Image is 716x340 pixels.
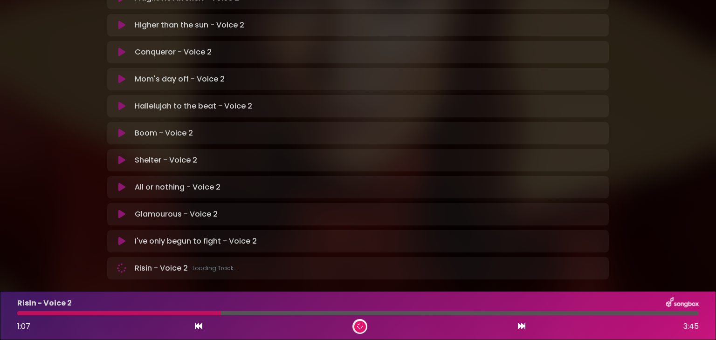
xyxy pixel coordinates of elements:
p: Hallelujah to the beat - Voice 2 [135,101,252,112]
span: Loading Track... [193,264,238,272]
img: songbox-logo-white.png [666,297,699,309]
p: Mom's day off - Voice 2 [135,74,225,85]
p: Shelter - Voice 2 [135,155,197,166]
p: Boom - Voice 2 [135,128,193,139]
p: Conqueror - Voice 2 [135,47,212,58]
p: Higher than the sun - Voice 2 [135,20,244,31]
p: Risin - Voice 2 [135,263,238,274]
p: Glamourous - Voice 2 [135,209,218,220]
p: All or nothing - Voice 2 [135,182,220,193]
p: Risin - Voice 2 [17,298,72,309]
p: I've only begun to fight - Voice 2 [135,236,257,247]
